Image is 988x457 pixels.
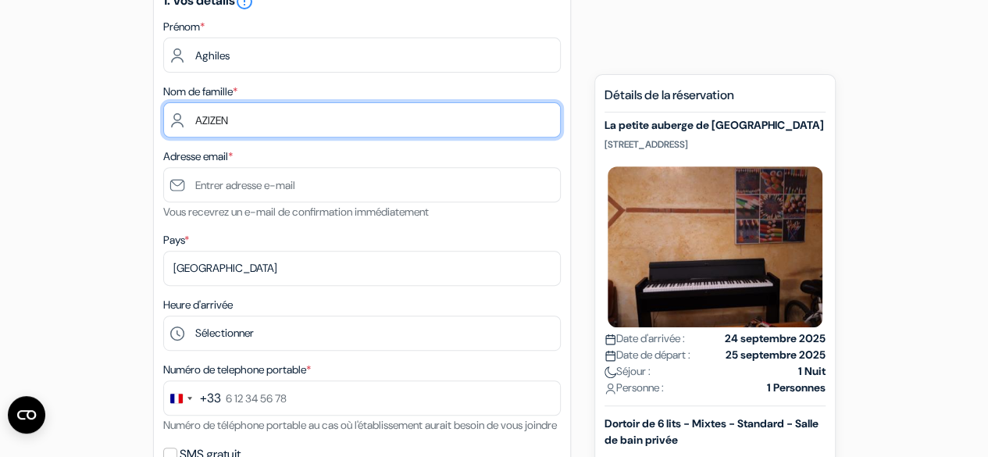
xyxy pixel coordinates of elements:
[163,37,561,73] input: Entrez votre prénom
[163,167,561,202] input: Entrer adresse e-mail
[726,347,826,363] strong: 25 septembre 2025
[605,138,826,151] p: [STREET_ADDRESS]
[605,380,664,396] span: Personne :
[163,84,237,100] label: Nom de famille
[163,297,233,313] label: Heure d'arrivée
[798,363,826,380] strong: 1 Nuit
[605,416,819,447] b: Dortoir de 6 lits - Mixtes - Standard - Salle de bain privée
[605,347,690,363] span: Date de départ :
[605,334,616,345] img: calendar.svg
[605,383,616,395] img: user_icon.svg
[767,380,826,396] strong: 1 Personnes
[163,205,429,219] small: Vous recevrez un e-mail de confirmation immédiatement
[163,19,205,35] label: Prénom
[605,366,616,378] img: moon.svg
[164,381,221,415] button: Change country, selected France (+33)
[725,330,826,347] strong: 24 septembre 2025
[163,232,189,248] label: Pays
[605,119,826,132] h5: La petite auberge de [GEOGRAPHIC_DATA]
[605,330,685,347] span: Date d'arrivée :
[163,380,561,416] input: 6 12 34 56 78
[605,363,651,380] span: Séjour :
[200,389,221,408] div: +33
[605,350,616,362] img: calendar.svg
[163,102,561,137] input: Entrer le nom de famille
[605,87,826,112] h5: Détails de la réservation
[163,362,311,378] label: Numéro de telephone portable
[163,148,233,165] label: Adresse email
[8,396,45,434] button: Ouvrir le widget CMP
[163,418,557,432] small: Numéro de téléphone portable au cas où l'établissement aurait besoin de vous joindre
